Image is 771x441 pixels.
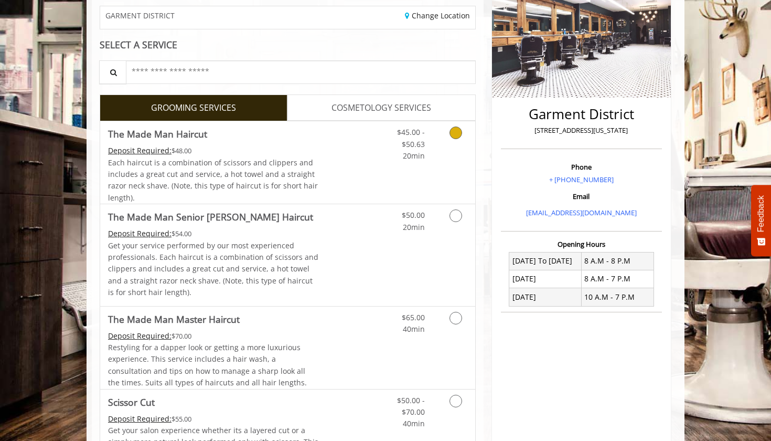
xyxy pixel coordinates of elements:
[504,193,659,200] h3: Email
[105,12,175,19] span: GARMENT DISTRICT
[108,331,172,341] span: This service needs some Advance to be paid before we block your appointment
[397,395,425,417] span: $50.00 - $70.00
[108,145,319,156] div: $48.00
[751,185,771,256] button: Feedback - Show survey
[108,228,172,238] span: This service needs some Advance to be paid before we block your appointment
[403,324,425,334] span: 40min
[526,208,637,217] a: [EMAIL_ADDRESS][DOMAIN_NAME]
[501,240,662,248] h3: Opening Hours
[403,222,425,232] span: 20min
[108,414,172,424] span: This service needs some Advance to be paid before we block your appointment
[581,288,654,306] td: 10 A.M - 7 P.M
[108,145,172,155] span: This service needs some Advance to be paid before we block your appointment
[108,395,155,409] b: Scissor Cut
[108,157,318,203] span: Each haircut is a combination of scissors and clippers and includes a great cut and service, a ho...
[108,228,319,239] div: $54.00
[504,163,659,171] h3: Phone
[504,125,659,136] p: [STREET_ADDRESS][US_STATE]
[99,60,126,84] button: Service Search
[331,101,431,115] span: COSMETOLOGY SERVICES
[509,270,582,288] td: [DATE]
[108,127,207,141] b: The Made Man Haircut
[405,10,470,20] a: Change Location
[756,195,766,232] span: Feedback
[108,240,319,299] p: Get your service performed by our most experienced professionals. Each haircut is a combination o...
[403,151,425,161] span: 20min
[581,270,654,288] td: 8 A.M - 7 P.M
[108,413,319,425] div: $55.00
[151,101,236,115] span: GROOMING SERVICES
[403,418,425,428] span: 40min
[108,209,313,224] b: The Made Man Senior [PERSON_NAME] Haircut
[402,312,425,322] span: $65.00
[402,210,425,220] span: $50.00
[504,107,659,122] h2: Garment District
[108,312,240,327] b: The Made Man Master Haircut
[509,252,582,270] td: [DATE] To [DATE]
[581,252,654,270] td: 8 A.M - 8 P.M
[108,330,319,342] div: $70.00
[108,342,307,387] span: Restyling for a dapper look or getting a more luxurious experience. This service includes a hair ...
[100,40,476,50] div: SELECT A SERVICE
[509,288,582,306] td: [DATE]
[397,127,425,149] span: $45.00 - $50.63
[549,175,614,184] a: + [PHONE_NUMBER]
